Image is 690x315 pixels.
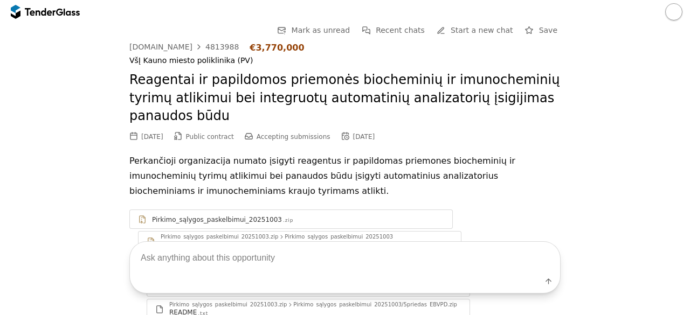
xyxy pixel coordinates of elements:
[152,215,282,224] div: Pirkimo_sąlygos_paskelbimui_20251003
[129,209,453,229] a: Pirkimo_sąlygos_paskelbimui_20251003.zip
[250,43,304,53] div: €3,770,000
[433,24,516,37] a: Start a new chat
[129,56,561,65] div: VšĮ Kauno miesto poliklinika (PV)
[205,43,239,51] div: 4813988
[129,153,561,199] p: Perkančioji organizacija numato įsigyti reagentus ir papildomas priemones biocheminių ir imunoche...
[451,26,513,34] span: Start a new chat
[358,24,428,37] button: Recent chats
[141,133,163,141] div: [DATE]
[129,43,192,51] div: [DOMAIN_NAME]
[376,26,425,34] span: Recent chats
[292,26,350,34] span: Mark as unread
[274,24,354,37] button: Mark as unread
[257,133,330,141] span: Accepting submissions
[283,217,293,224] div: .zip
[186,133,234,141] span: Public contract
[129,43,239,51] a: [DOMAIN_NAME]4813988
[539,26,557,34] span: Save
[353,133,375,141] div: [DATE]
[522,24,561,37] button: Save
[129,71,561,125] h2: Reagentai ir papildomos priemonės biocheminių ir imunocheminių tyrimų atlikimui bei integruotų au...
